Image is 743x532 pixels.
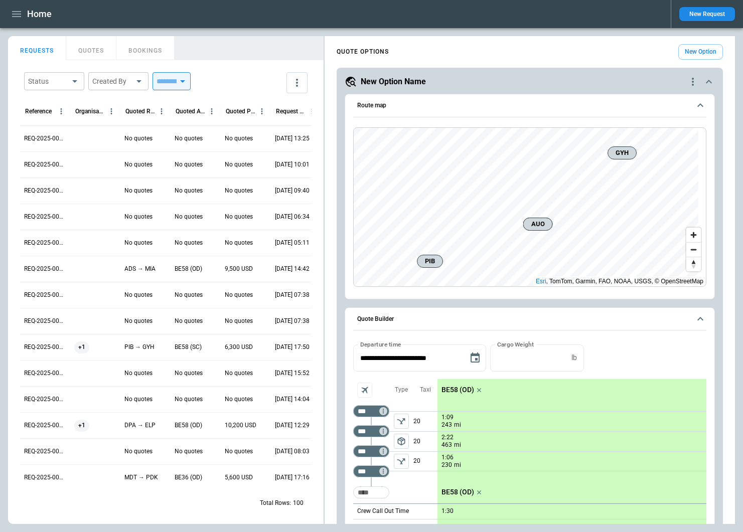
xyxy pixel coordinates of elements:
p: REQ-2025-000264 [24,187,66,195]
p: REQ-2025-000262 [24,239,66,247]
div: Too short [353,486,389,498]
p: 1:09 [441,414,454,421]
a: Esri [536,278,546,285]
h4: QUOTE OPTIONS [337,50,389,54]
p: No quotes [175,369,203,378]
button: REQUESTS [8,36,66,60]
span: GYH [612,148,632,158]
p: 6,300 USD [225,343,253,351]
p: 10,200 USD [225,421,256,430]
p: REQ-2025-000255 [24,421,66,430]
p: mi [454,421,461,429]
p: REQ-2025-000253 [24,473,66,482]
button: Reference column menu [55,105,68,118]
span: Type of sector [394,414,409,429]
button: New Request [679,7,735,21]
p: BE58 (OD) [441,488,474,496]
div: Too short [353,405,389,417]
span: package_2 [396,436,406,446]
p: 08/22/2025 08:03 [275,447,310,456]
div: Too short [353,445,389,457]
p: BE36 (OD) [175,473,202,482]
p: 08/29/2025 09:40 [275,187,310,195]
div: Quoted Route [125,108,155,115]
button: Organisation column menu [105,105,118,118]
p: BE58 (OD) [441,386,474,394]
button: Choose date, selected date is Aug 31, 2025 [465,348,485,368]
button: more [286,72,308,93]
p: No quotes [175,447,203,456]
p: REQ-2025-000254 [24,447,66,456]
div: Status [28,76,68,86]
span: PIB [421,256,438,266]
button: QUOTES [66,36,116,60]
p: 08/22/2025 12:29 [275,421,310,430]
p: No quotes [225,213,253,221]
p: Total Flight Time [357,523,403,531]
p: DPA → ELP [124,421,156,430]
button: New Option Namequote-option-actions [345,76,715,88]
h1: Home [27,8,52,20]
p: 1:30 [441,507,454,515]
div: Route map [353,127,706,287]
button: left aligned [394,414,409,429]
p: No quotes [225,134,253,143]
div: Organisation [75,108,105,115]
p: 08/22/2025 14:04 [275,395,310,404]
p: No quotes [124,291,153,299]
div: Request Created At (UTC-05:00) [276,108,306,115]
span: Type of sector [394,434,409,449]
p: Type [395,386,408,394]
p: No quotes [175,317,203,325]
p: mi [454,441,461,449]
button: Zoom in [686,228,701,242]
div: Reference [25,108,52,115]
p: 08/26/2025 07:38 [275,291,310,299]
p: No quotes [175,239,203,247]
p: REQ-2025-000263 [24,213,66,221]
h5: New Option Name [361,76,426,87]
p: No quotes [124,369,153,378]
p: No quotes [124,239,153,247]
p: Crew Call Out Time [357,507,409,515]
p: No quotes [124,447,153,456]
p: No quotes [175,291,203,299]
p: No quotes [225,317,253,325]
p: REQ-2025-000256 [24,395,66,404]
span: +1 [74,334,89,360]
p: MDT → PDK [124,473,158,482]
p: PIB → GYH [124,343,155,351]
p: 08/22/2025 15:52 [275,369,310,378]
p: 20 [413,412,437,431]
p: 100 [293,499,304,507]
p: 09/03/2025 10:01 [275,160,310,169]
p: REQ-2025-000257 [24,369,66,378]
p: 230 [441,461,452,469]
span: Type of sector [394,454,409,469]
p: No quotes [225,447,253,456]
p: 4:37 [441,523,454,531]
p: No quotes [175,187,203,195]
button: Quote Builder [353,308,706,331]
span: Aircraft selection [357,383,372,398]
p: 08/22/2025 17:50 [275,343,310,351]
p: REQ-2025-000266 [24,134,66,143]
div: Quoted Price [226,108,255,115]
button: New Option [678,44,723,60]
p: 9,500 USD [225,265,253,273]
p: No quotes [225,395,253,404]
p: 20 [413,452,437,471]
button: Zoom out [686,242,701,257]
p: 08/27/2025 05:11 [275,239,310,247]
button: Reset bearing to north [686,257,701,271]
label: Cargo Weight [497,340,534,348]
button: left aligned [394,454,409,469]
p: No quotes [124,134,153,143]
label: Departure time [360,340,401,348]
button: BOOKINGS [116,36,175,60]
p: 08/26/2025 14:42 [275,265,310,273]
div: Quoted Aircraft [176,108,205,115]
div: Created By [92,76,132,86]
p: mi [454,461,461,469]
p: No quotes [175,395,203,404]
